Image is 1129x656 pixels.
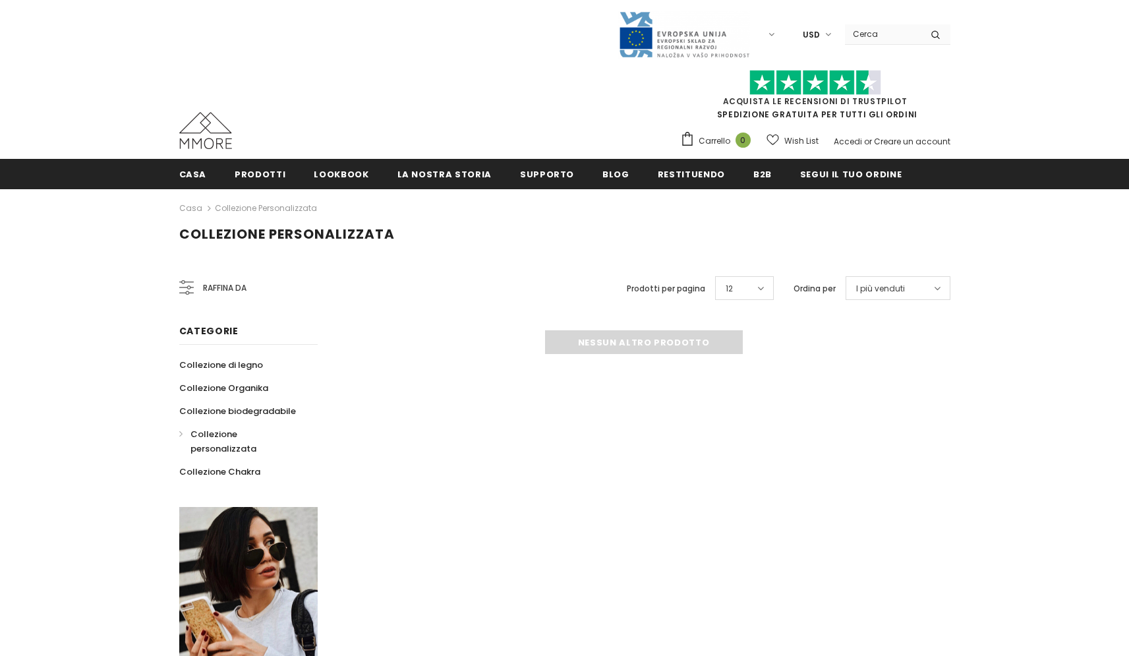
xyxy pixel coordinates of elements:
[235,168,285,181] span: Prodotti
[845,24,921,44] input: Search Site
[179,200,202,216] a: Casa
[314,168,368,181] span: Lookbook
[314,159,368,189] a: Lookbook
[726,282,733,295] span: 12
[699,134,730,148] span: Carrello
[179,465,260,478] span: Collezione Chakra
[397,168,492,181] span: La nostra storia
[179,225,395,243] span: Collezione personalizzata
[179,423,303,460] a: Collezione personalizzata
[179,112,232,149] img: Casi MMORE
[602,159,629,189] a: Blog
[179,405,296,417] span: Collezione biodegradabile
[179,400,296,423] a: Collezione biodegradabile
[658,159,725,189] a: Restituendo
[602,168,629,181] span: Blog
[794,282,836,295] label: Ordina per
[397,159,492,189] a: La nostra storia
[179,324,239,338] span: Categorie
[680,76,950,120] span: SPEDIZIONE GRATUITA PER TUTTI GLI ORDINI
[179,382,268,394] span: Collezione Organika
[658,168,725,181] span: Restituendo
[803,28,820,42] span: USD
[179,353,263,376] a: Collezione di legno
[834,136,862,147] a: Accedi
[179,460,260,483] a: Collezione Chakra
[856,282,905,295] span: I più venduti
[800,159,902,189] a: Segui il tuo ordine
[680,131,757,151] a: Carrello 0
[767,129,819,152] a: Wish List
[215,202,317,214] a: Collezione personalizzata
[800,168,902,181] span: Segui il tuo ordine
[749,70,881,96] img: Fidati di Pilot Stars
[618,28,750,40] a: Javni Razpis
[179,359,263,371] span: Collezione di legno
[520,168,574,181] span: supporto
[235,159,285,189] a: Prodotti
[179,168,207,181] span: Casa
[179,376,268,400] a: Collezione Organika
[864,136,872,147] span: or
[753,159,772,189] a: B2B
[179,159,207,189] a: Casa
[203,281,246,295] span: Raffina da
[753,168,772,181] span: B2B
[618,11,750,59] img: Javni Razpis
[874,136,950,147] a: Creare un account
[190,428,256,455] span: Collezione personalizzata
[723,96,908,107] a: Acquista le recensioni di TrustPilot
[736,133,751,148] span: 0
[784,134,819,148] span: Wish List
[627,282,705,295] label: Prodotti per pagina
[520,159,574,189] a: supporto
